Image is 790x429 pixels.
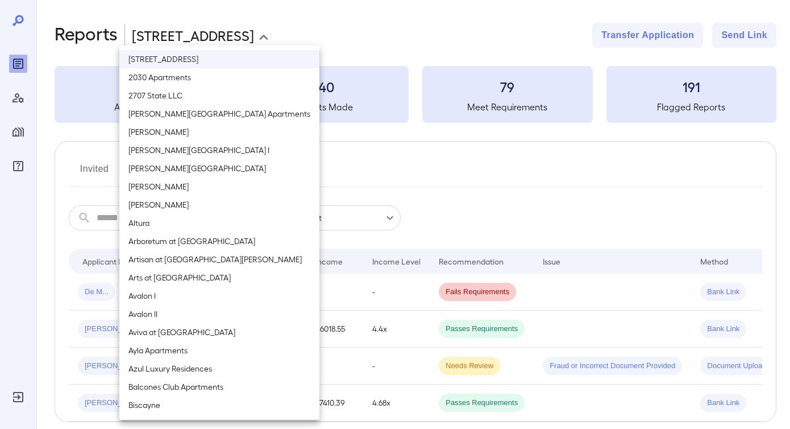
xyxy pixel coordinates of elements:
[119,178,319,196] li: [PERSON_NAME]
[119,378,319,396] li: Balcones Club Apartments
[119,287,319,305] li: Avalon I
[119,86,319,105] li: 2707 State LLC
[119,232,319,250] li: Arboretum at [GEOGRAPHIC_DATA]
[119,141,319,159] li: [PERSON_NAME][GEOGRAPHIC_DATA] I
[119,323,319,341] li: Aviva at [GEOGRAPHIC_DATA]
[119,105,319,123] li: [PERSON_NAME][GEOGRAPHIC_DATA] Apartments
[119,305,319,323] li: Avalon II
[119,396,319,414] li: Biscayne
[119,250,319,269] li: Artisan at [GEOGRAPHIC_DATA][PERSON_NAME]
[119,214,319,232] li: Altura
[119,196,319,214] li: [PERSON_NAME]
[119,68,319,86] li: 2030 Apartments
[119,269,319,287] li: Arts at [GEOGRAPHIC_DATA]
[119,360,319,378] li: Azul Luxury Residences
[119,123,319,141] li: [PERSON_NAME]
[119,341,319,360] li: Ayla Apartments
[119,50,319,68] li: [STREET_ADDRESS]
[119,159,319,178] li: [PERSON_NAME][GEOGRAPHIC_DATA]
